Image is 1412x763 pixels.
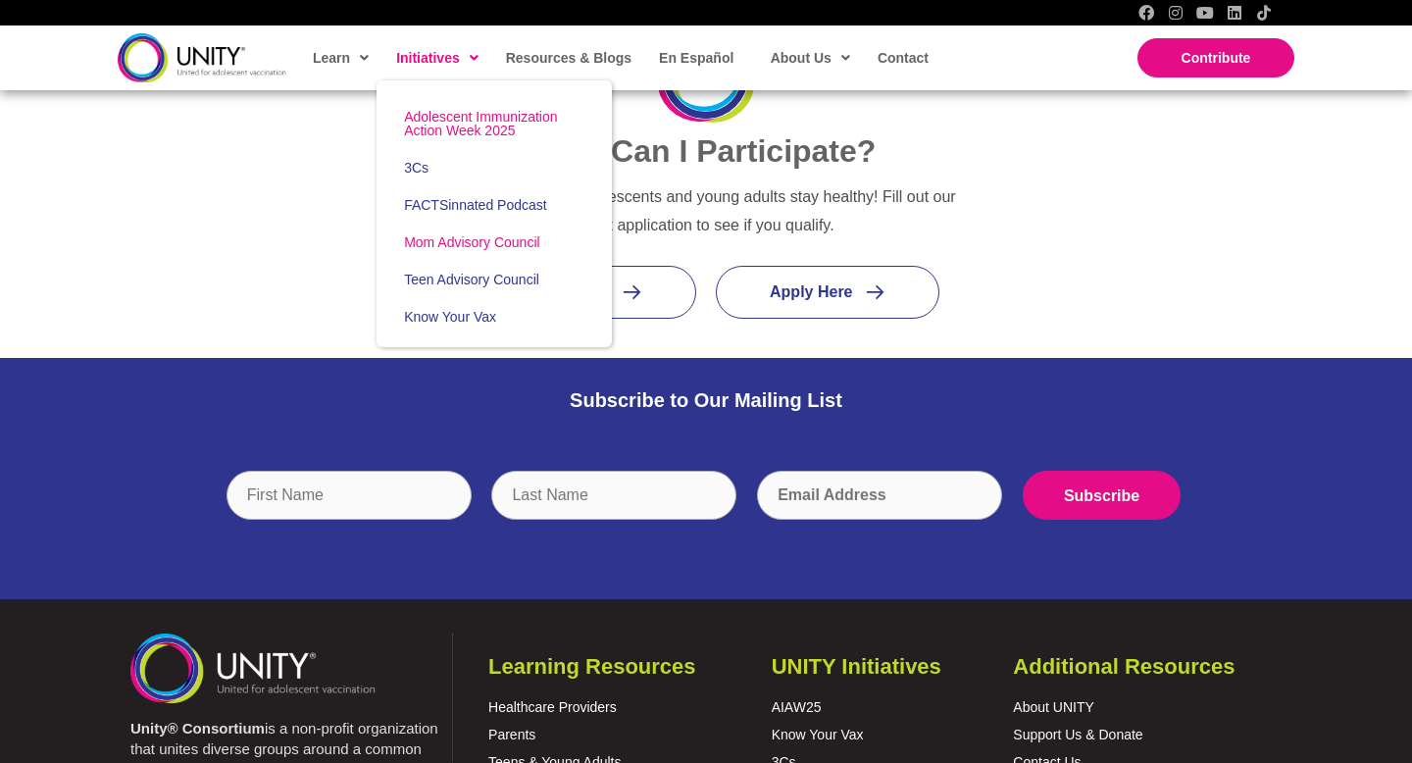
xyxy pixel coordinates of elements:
span: Teen Advisory Council [404,272,539,287]
span: Know Your Vax [404,309,496,325]
span: UNITY Initiatives [772,654,941,679]
a: YouTube [1197,5,1213,21]
a: Parents [488,727,535,742]
a: About Us [761,35,858,80]
span: Learning Resources [488,654,696,679]
img: unity-logo [130,634,376,703]
span: Mom Advisory Council [404,234,540,250]
span: Learn [313,43,369,73]
a: Support Us & Donate [1013,727,1142,742]
a: About UNITY [1013,699,1093,715]
a: Teen Advisory Council [377,261,612,298]
a: AIAW25 [772,699,822,715]
span: Additional Resources [1013,654,1235,679]
a: Know Your Vax [772,727,864,742]
span: Adolescent Immunization Action Week 2025 [404,109,557,138]
span: Help our nation’s adolescents and young adults stay healthy! Fill out our short application to se... [456,188,955,234]
input: Last Name [491,471,736,520]
a: Contribute [1137,38,1294,77]
a: Healthcare Providers [488,699,617,715]
span: About Us [771,43,850,73]
img: unity-logo-dark [118,33,286,81]
span: Contribute [1182,50,1251,66]
span: 3Cs [404,160,429,176]
a: LinkedIn [1227,5,1242,21]
span: FACTSinnated Podcast [404,197,547,213]
a: 3Cs [377,149,612,186]
a: TikTok [1256,5,1272,21]
a: Know Your Vax [377,298,612,335]
span: En Español [659,50,733,66]
input: Email Address [757,471,1002,520]
span: Initiatives [396,43,479,73]
a: Instagram [1168,5,1184,21]
a: Mom Advisory Council [377,224,612,261]
a: En Español [649,35,741,80]
span: Apply Here [770,283,852,300]
input: First Name [227,471,472,520]
span: Contact [878,50,929,66]
span: Resources & Blogs [506,50,631,66]
a: Adolescent Immunization Action Week 2025 [377,98,612,149]
strong: Unity® Consortium [130,720,265,737]
a: Contact [868,35,936,80]
a: FACTSinnated Podcast [377,186,612,224]
a: Apply Here [716,266,939,320]
a: Resources & Blogs [496,35,639,80]
input: Subscribe [1023,471,1181,520]
span: Subscribe to Our Mailing List [570,389,842,411]
span: How Can I Participate? [536,133,877,169]
a: Facebook [1138,5,1154,21]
